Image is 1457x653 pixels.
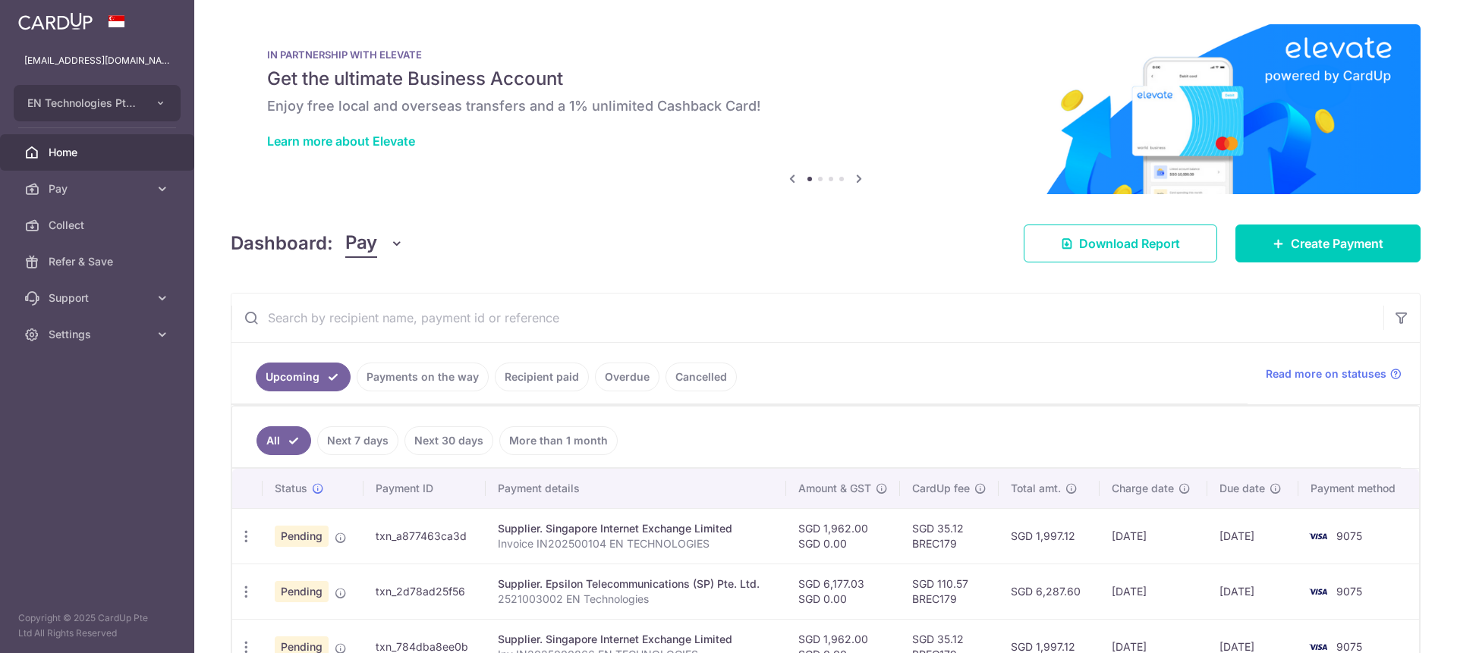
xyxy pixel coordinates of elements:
span: Charge date [1112,481,1174,496]
span: Due date [1219,481,1265,496]
span: Collect [49,218,149,233]
a: Next 7 days [317,426,398,455]
a: Create Payment [1235,224,1421,262]
a: Next 30 days [404,426,493,455]
img: Bank Card [1303,527,1333,545]
td: SGD 1,997.12 [999,508,1100,564]
td: [DATE] [1207,508,1298,564]
span: 9075 [1336,585,1362,598]
span: Pay [345,229,377,258]
a: Payments on the way [357,363,489,391]
span: 9075 [1336,640,1362,653]
h4: Dashboard: [231,230,333,257]
td: SGD 6,287.60 [999,564,1100,619]
img: Bank Card [1303,582,1333,601]
p: [EMAIL_ADDRESS][DOMAIN_NAME] [24,53,170,68]
span: CardUp fee [912,481,970,496]
span: Support [49,290,149,306]
span: Pending [275,581,329,602]
span: Amount & GST [798,481,871,496]
th: Payment ID [363,469,486,508]
span: Refer & Save [49,254,149,269]
span: Total amt. [1011,481,1061,496]
input: Search by recipient name, payment id or reference [231,294,1383,342]
a: Overdue [595,363,659,391]
p: Invoice IN202500104 EN TECHNOLOGIES [498,536,773,551]
a: More than 1 month [499,426,618,455]
td: SGD 1,962.00 SGD 0.00 [786,508,900,564]
span: Settings [49,327,149,342]
h6: Enjoy free local and overseas transfers and a 1% unlimited Cashback Card! [267,97,1384,115]
td: txn_a877463ca3d [363,508,486,564]
td: [DATE] [1207,564,1298,619]
button: EN Technologies Pte Ltd [14,85,181,121]
span: EN Technologies Pte Ltd [27,96,140,111]
button: Pay [345,229,404,258]
td: SGD 6,177.03 SGD 0.00 [786,564,900,619]
td: [DATE] [1100,564,1208,619]
p: 2521003002 EN Technologies [498,592,773,607]
a: Upcoming [256,363,351,391]
img: Renovation banner [231,24,1421,194]
div: Supplier. Singapore Internet Exchange Limited [498,632,773,647]
a: Cancelled [666,363,737,391]
a: Learn more about Elevate [267,133,415,149]
a: Read more on statuses [1266,366,1402,381]
span: Create Payment [1291,234,1383,253]
th: Payment method [1298,469,1419,508]
span: Read more on statuses [1266,366,1386,381]
div: Supplier. Singapore Internet Exchange Limited [498,521,773,536]
span: Pay [49,181,149,196]
h5: Get the ultimate Business Account [267,67,1384,91]
span: Download Report [1079,234,1180,253]
span: Pending [275,526,329,547]
td: SGD 35.12 BREC179 [900,508,999,564]
span: Home [49,145,149,160]
div: Supplier. Epsilon Telecommunications (SP) Pte. Ltd. [498,576,773,592]
a: Recipient paid [495,363,589,391]
span: Status [275,481,307,496]
td: SGD 110.57 BREC179 [900,564,999,619]
img: CardUp [18,12,93,30]
p: IN PARTNERSHIP WITH ELEVATE [267,49,1384,61]
a: Download Report [1024,224,1217,262]
th: Payment details [486,469,785,508]
td: txn_2d78ad25f56 [363,564,486,619]
span: 9075 [1336,529,1362,542]
a: All [256,426,311,455]
td: [DATE] [1100,508,1208,564]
